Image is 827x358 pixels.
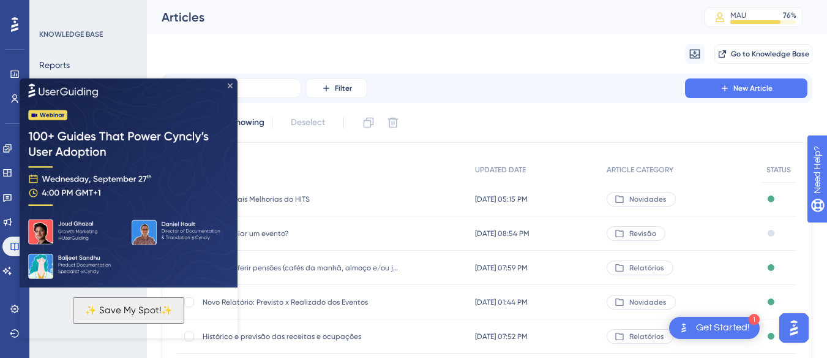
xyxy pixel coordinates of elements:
div: Open Get Started! checklist, remaining modules: 1 [669,317,760,339]
span: Novo Relatório: Previsto x Realizado dos Eventos [203,297,399,307]
span: Novidades [629,297,667,307]
div: Close Preview [208,5,213,10]
button: Reports [39,54,70,76]
span: [DATE] 01:44 PM [475,297,528,307]
span: Need Help? [29,3,77,18]
span: Como copiar um evento? [203,229,399,238]
span: Relatórios [629,263,664,273]
span: [DATE] 08:54 PM [475,229,530,238]
span: Histórico e previsão das receitas e ocupações [203,332,399,341]
span: [DATE] 07:52 PM [475,332,528,341]
button: ✨ Save My Spot!✨ [53,219,165,245]
button: Filter [306,78,367,98]
span: [DATE] 07:59 PM [475,263,528,273]
span: STATUS [766,165,791,175]
span: [DATE] 05:15 PM [475,194,528,204]
span: Deselect [291,115,325,130]
span: Relatórios [629,332,664,341]
button: Go to Knowledge Base [714,44,812,64]
span: UPDATED DATE [475,165,526,175]
span: New Article [733,83,773,93]
span: Revisão [629,229,656,238]
div: Articles [162,9,674,26]
img: launcher-image-alternative-text [676,321,691,335]
span: Novidades [629,194,667,204]
span: Go to Knowledge Base [731,49,809,59]
button: New Article [685,78,807,98]
span: Como conferir pensões (cafés da manhã, almoço e/ou jantar)? [203,263,399,273]
span: 🚀 Principais Melhorias do HITS [203,194,399,204]
div: 76 % [783,10,796,20]
div: KNOWLEDGE BASE [39,29,103,39]
input: Search [192,84,291,93]
iframe: UserGuiding AI Assistant Launcher [776,310,812,346]
div: 1 [749,314,760,325]
span: Filter [335,83,352,93]
button: Deselect [280,112,336,134]
span: ARTICLE CATEGORY [607,165,673,175]
div: MAU [730,10,746,20]
div: Get Started! [696,321,750,335]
